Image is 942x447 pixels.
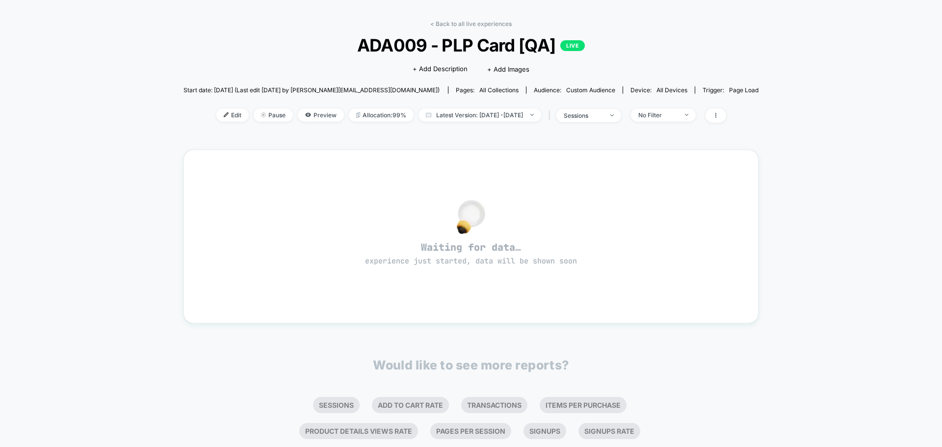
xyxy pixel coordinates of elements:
[487,65,529,73] span: + Add Images
[523,423,566,439] li: Signups
[261,112,266,117] img: end
[461,397,527,413] li: Transactions
[372,397,449,413] li: Add To Cart Rate
[356,112,360,118] img: rebalance
[201,241,741,266] span: Waiting for data…
[546,108,556,123] span: |
[457,200,485,234] img: no_data
[373,358,569,372] p: Would like to see more reports?
[564,112,603,119] div: sessions
[426,112,431,117] img: calendar
[254,108,293,122] span: Pause
[299,423,418,439] li: Product Details Views Rate
[224,112,229,117] img: edit
[479,86,519,94] span: all collections
[560,40,585,51] p: LIVE
[216,108,249,122] span: Edit
[298,108,344,122] span: Preview
[456,86,519,94] div: Pages:
[685,114,688,116] img: end
[212,35,730,55] span: ADA009 - PLP Card [QA]
[638,111,678,119] div: No Filter
[530,114,534,116] img: end
[566,86,615,94] span: Custom Audience
[349,108,414,122] span: Allocation: 99%
[578,423,640,439] li: Signups Rate
[729,86,759,94] span: Page Load
[610,114,614,116] img: end
[419,108,541,122] span: Latest Version: [DATE] - [DATE]
[183,86,440,94] span: Start date: [DATE] (Last edit [DATE] by [PERSON_NAME][EMAIL_ADDRESS][DOMAIN_NAME])
[430,423,511,439] li: Pages Per Session
[413,64,468,74] span: + Add Description
[623,86,695,94] span: Device:
[430,20,512,27] a: < Back to all live experiences
[534,86,615,94] div: Audience:
[313,397,360,413] li: Sessions
[656,86,687,94] span: all devices
[365,256,577,266] span: experience just started, data will be shown soon
[540,397,627,413] li: Items Per Purchase
[703,86,759,94] div: Trigger:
